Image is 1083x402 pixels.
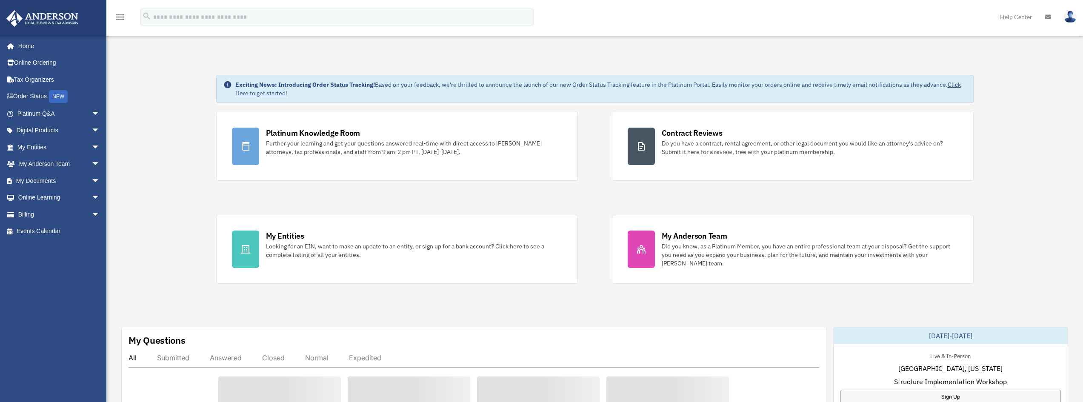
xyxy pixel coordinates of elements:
[49,90,68,103] div: NEW
[91,206,109,223] span: arrow_drop_down
[115,12,125,22] i: menu
[4,10,81,27] img: Anderson Advisors Platinum Portal
[115,15,125,22] a: menu
[91,156,109,173] span: arrow_drop_down
[6,71,113,88] a: Tax Organizers
[266,128,360,138] div: Platinum Knowledge Room
[612,215,974,284] a: My Anderson Team Did you know, as a Platinum Member, you have an entire professional team at your...
[129,334,186,347] div: My Questions
[1064,11,1077,23] img: User Pic
[266,139,562,156] div: Further your learning and get your questions answered real-time with direct access to [PERSON_NAM...
[6,37,109,54] a: Home
[142,11,151,21] i: search
[6,172,113,189] a: My Documentsarrow_drop_down
[91,139,109,156] span: arrow_drop_down
[262,354,285,362] div: Closed
[91,122,109,140] span: arrow_drop_down
[235,81,961,97] a: Click Here to get started!
[662,242,958,268] div: Did you know, as a Platinum Member, you have an entire professional team at your disposal? Get th...
[129,354,137,362] div: All
[894,376,1007,387] span: Structure Implementation Workshop
[6,189,113,206] a: Online Learningarrow_drop_down
[235,81,375,88] strong: Exciting News: Introducing Order Status Tracking!
[6,206,113,223] a: Billingarrow_drop_down
[91,105,109,123] span: arrow_drop_down
[923,351,977,360] div: Live & In-Person
[266,231,304,241] div: My Entities
[834,327,1068,344] div: [DATE]-[DATE]
[662,128,723,138] div: Contract Reviews
[216,215,578,284] a: My Entities Looking for an EIN, want to make an update to an entity, or sign up for a bank accoun...
[898,363,1003,373] span: [GEOGRAPHIC_DATA], [US_STATE]
[91,172,109,190] span: arrow_drop_down
[235,80,966,97] div: Based on your feedback, we're thrilled to announce the launch of our new Order Status Tracking fe...
[216,112,578,181] a: Platinum Knowledge Room Further your learning and get your questions answered real-time with dire...
[662,231,727,241] div: My Anderson Team
[157,354,189,362] div: Submitted
[349,354,381,362] div: Expedited
[266,242,562,259] div: Looking for an EIN, want to make an update to an entity, or sign up for a bank account? Click her...
[6,105,113,122] a: Platinum Q&Aarrow_drop_down
[662,139,958,156] div: Do you have a contract, rental agreement, or other legal document you would like an attorney's ad...
[6,122,113,139] a: Digital Productsarrow_drop_down
[6,223,113,240] a: Events Calendar
[6,88,113,105] a: Order StatusNEW
[6,139,113,156] a: My Entitiesarrow_drop_down
[6,156,113,173] a: My Anderson Teamarrow_drop_down
[6,54,113,71] a: Online Ordering
[91,189,109,207] span: arrow_drop_down
[305,354,329,362] div: Normal
[612,112,974,181] a: Contract Reviews Do you have a contract, rental agreement, or other legal document you would like...
[210,354,242,362] div: Answered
